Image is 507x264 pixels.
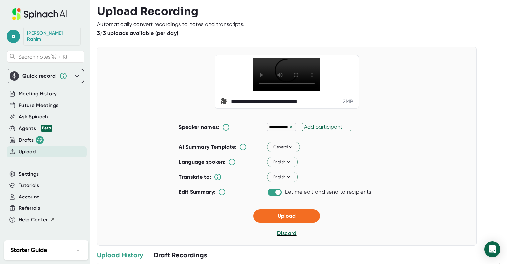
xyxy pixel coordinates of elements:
[19,113,48,121] button: Ask Spinach
[97,30,178,36] b: 3/3 uploads available (per day)
[19,148,36,156] button: Upload
[278,213,296,219] span: Upload
[273,159,292,165] span: English
[19,125,52,132] div: Agents
[267,157,298,168] button: English
[36,136,44,144] div: 49
[277,230,296,236] span: Discard
[484,241,500,257] div: Open Intercom Messenger
[304,124,345,130] div: Add participant
[345,124,349,130] div: +
[19,102,58,109] button: Future Meetings
[285,189,371,195] div: Let me edit and send to recipients
[19,216,55,224] button: Help Center
[273,144,294,150] span: General
[154,251,207,259] div: Draft Recordings
[179,159,225,165] b: Language spoken:
[254,209,320,223] button: Upload
[19,136,44,144] div: Drafts
[267,172,298,183] button: English
[97,21,244,28] div: Automatically convert recordings to notes and transcripts.
[19,182,39,189] button: Tutorials
[7,30,20,43] span: a
[10,69,81,83] div: Quick record
[19,204,40,212] button: Referrals
[220,98,228,106] span: video
[179,174,211,180] b: Translate to:
[19,90,57,98] button: Meeting History
[273,174,292,180] span: English
[10,246,47,255] h2: Starter Guide
[97,5,500,18] h3: Upload Recording
[179,124,219,130] b: Speaker names:
[19,216,48,224] span: Help Center
[19,170,39,178] button: Settings
[97,251,143,259] div: Upload History
[343,98,353,105] div: 2 MB
[277,229,296,237] button: Discard
[41,125,52,132] div: Beta
[288,124,294,130] div: ×
[74,245,82,255] button: +
[27,30,77,42] div: Abdul Rahim
[179,144,236,150] b: AI Summary Template:
[19,193,39,201] button: Account
[22,73,56,79] div: Quick record
[267,142,300,153] button: General
[19,136,44,144] button: Drafts 49
[19,125,52,132] button: Agents Beta
[18,54,67,60] span: Search notes (⌘ + K)
[179,189,215,195] b: Edit Summary:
